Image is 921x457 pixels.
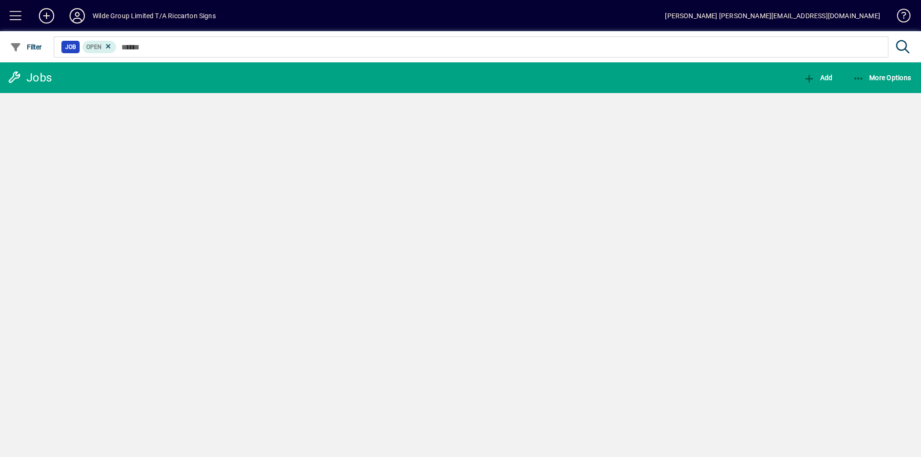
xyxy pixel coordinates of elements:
[665,8,880,23] div: [PERSON_NAME] [PERSON_NAME][EMAIL_ADDRESS][DOMAIN_NAME]
[8,38,45,56] button: Filter
[83,41,117,53] mat-chip: Open Status: Open
[62,7,93,24] button: Profile
[93,8,216,23] div: Wilde Group Limited T/A Riccarton Signs
[31,7,62,24] button: Add
[803,74,832,82] span: Add
[850,69,914,86] button: More Options
[890,2,909,33] a: Knowledge Base
[65,42,76,52] span: Job
[86,44,102,50] span: Open
[853,74,911,82] span: More Options
[7,70,52,85] div: Jobs
[801,69,835,86] button: Add
[10,43,42,51] span: Filter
